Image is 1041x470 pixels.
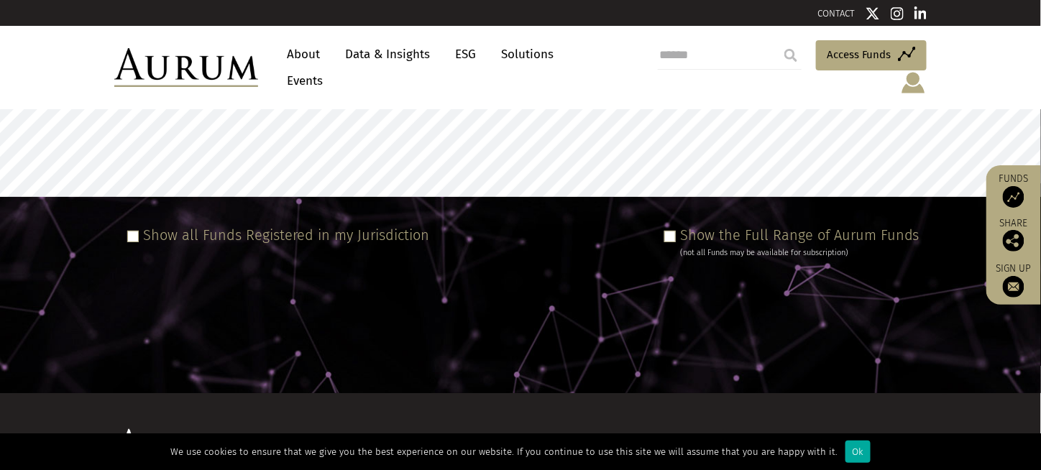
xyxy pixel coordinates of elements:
[114,48,258,87] img: Aurum
[1003,230,1024,252] img: Share this post
[280,68,323,94] a: Events
[845,441,871,463] div: Ok
[1003,186,1024,208] img: Access Funds
[900,70,927,95] img: account-icon.svg
[776,41,805,70] input: Submit
[891,6,904,21] img: Instagram icon
[817,8,855,19] a: CONTACT
[1003,276,1024,298] img: Sign up to our newsletter
[680,226,920,244] label: Show the Full Range of Aurum Funds
[143,226,429,244] label: Show all Funds Registered in my Jurisdiction
[680,246,920,259] div: (not all Funds may be available for subscription)
[866,6,880,21] img: Twitter icon
[994,262,1034,298] a: Sign up
[114,429,258,468] img: Aurum Logo
[816,40,927,70] a: Access Funds
[448,41,483,68] a: ESG
[338,41,437,68] a: Data & Insights
[994,172,1034,208] a: Funds
[280,41,327,68] a: About
[914,6,927,21] img: Linkedin icon
[827,46,891,63] span: Access Funds
[994,218,1034,252] div: Share
[494,41,561,68] a: Solutions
